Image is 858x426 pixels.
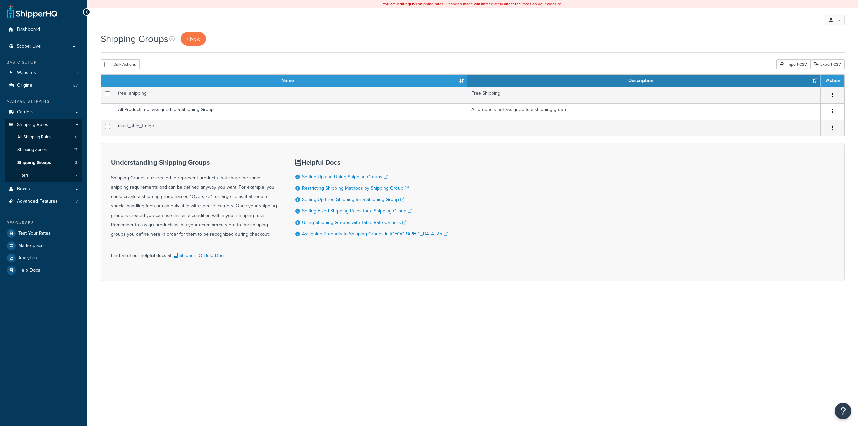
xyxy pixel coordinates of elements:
a: ShipperHQ Help Docs [172,252,226,259]
th: Action [821,75,844,87]
a: Help Docs [5,264,82,277]
a: Websites 1 [5,67,82,79]
a: Using Shipping Groups with Table Rate Carriers [302,219,406,226]
li: Origins [5,79,82,92]
th: Description: activate to sort column ascending [467,75,821,87]
div: Import CSV [776,59,810,69]
a: Carriers [5,106,82,118]
span: Websites [17,70,36,76]
th: Name: activate to sort column ascending [114,75,467,87]
button: Bulk Actions [101,59,140,69]
div: Basic Setup [5,60,82,65]
td: All products not assigned to a shipping group [467,103,821,120]
a: Advanced Features 7 [5,195,82,208]
span: Boxes [17,186,30,192]
td: must_ship_freight [114,120,467,136]
span: Advanced Features [17,199,58,204]
a: Shipping Groups 3 [5,157,82,169]
span: 6 [75,134,77,140]
span: + New [186,35,201,43]
a: Assigning Products to Shipping Groups in [GEOGRAPHIC_DATA] 2.x [302,230,448,237]
span: Scope: Live [17,44,41,49]
b: LIVE [410,1,418,7]
span: Filters [17,173,29,178]
li: All Shipping Rules [5,131,82,143]
span: 7 [75,173,77,178]
a: + New [181,32,206,46]
td: All Products not assigned to a Shipping Group [114,103,467,120]
a: Restricting Shipping Methods by Shipping Group [302,185,409,192]
span: All Shipping Rules [17,134,51,140]
h3: Helpful Docs [295,159,448,166]
a: Analytics [5,252,82,264]
a: Export CSV [810,59,845,69]
li: Advanced Features [5,195,82,208]
a: Shipping Zones 17 [5,144,82,156]
li: Shipping Groups [5,157,82,169]
span: Test Your Rates [18,231,51,236]
li: Websites [5,67,82,79]
li: Shipping Zones [5,144,82,156]
span: Origins [17,83,32,88]
div: Manage Shipping [5,99,82,104]
span: Carriers [17,109,34,115]
a: ShipperHQ Home [7,5,57,18]
td: free_shipping [114,87,467,103]
a: Setting Up and Using Shipping Groups [302,173,388,180]
span: Shipping Rules [17,122,48,128]
span: Analytics [18,255,37,261]
a: Setting Fixed Shipping Rates for a Shipping Group [302,207,412,215]
div: Find all of our helpful docs at: [111,246,279,260]
span: Dashboard [17,27,40,33]
span: Shipping Groups [17,160,51,166]
span: Shipping Zones [17,147,47,153]
a: Origins 27 [5,79,82,92]
li: Filters [5,169,82,182]
span: 1 [76,70,78,76]
span: Help Docs [18,268,40,273]
span: 27 [73,83,78,88]
a: Filters 7 [5,169,82,182]
div: Shipping Groups are created to represent products that share the same shipping requirements and c... [111,159,279,239]
span: 7 [76,199,78,204]
a: Dashboard [5,23,82,36]
a: Shipping Rules [5,119,82,131]
li: Shipping Rules [5,119,82,182]
a: Setting Up Free Shipping for a Shipping Group [302,196,404,203]
a: Marketplace [5,240,82,252]
span: Marketplace [18,243,44,249]
span: 17 [74,147,77,153]
button: Open Resource Center [835,403,851,419]
span: 3 [75,160,77,166]
a: Boxes [5,183,82,195]
div: Resources [5,220,82,226]
a: All Shipping Rules 6 [5,131,82,143]
h1: Shipping Groups [101,32,168,45]
h3: Understanding Shipping Groups [111,159,279,166]
td: Free Shipping [467,87,821,103]
a: Test Your Rates [5,227,82,239]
